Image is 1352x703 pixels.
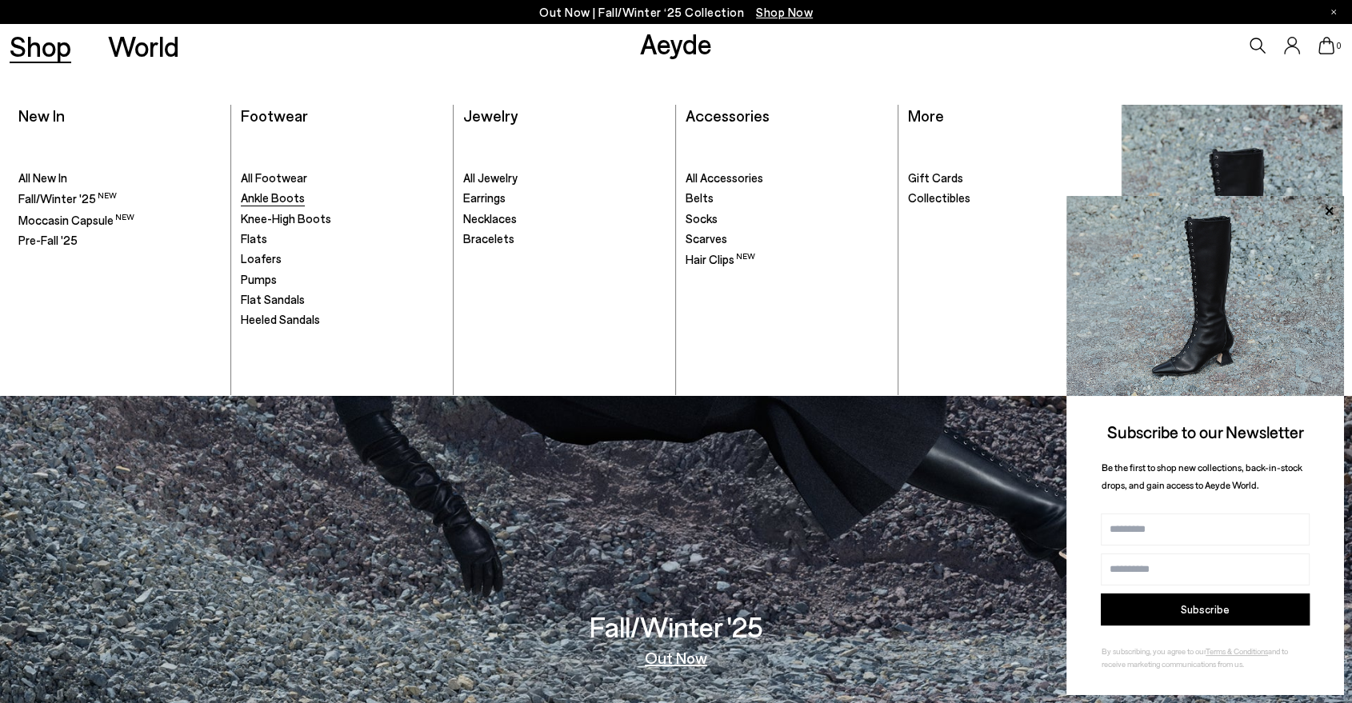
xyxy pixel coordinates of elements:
[463,231,666,247] a: Bracelets
[18,233,221,249] a: Pre-Fall '25
[241,170,307,185] span: All Footwear
[18,106,65,125] a: New In
[241,231,443,247] a: Flats
[241,251,282,266] span: Loafers
[463,190,666,206] a: Earrings
[1122,105,1343,386] img: Group_1295_900x.jpg
[241,211,443,227] a: Knee-High Boots
[1102,461,1302,491] span: Be the first to shop new collections, back-in-stock drops, and gain access to Aeyde World.
[907,106,943,125] a: More
[686,231,727,246] span: Scarves
[18,213,134,227] span: Moccasin Capsule
[686,231,888,247] a: Scarves
[686,251,888,268] a: Hair Clips
[241,312,320,326] span: Heeled Sandals
[686,211,888,227] a: Socks
[907,170,1110,186] a: Gift Cards
[241,272,277,286] span: Pumps
[686,190,888,206] a: Belts
[686,190,714,205] span: Belts
[10,32,71,60] a: Shop
[1101,593,1310,625] button: Subscribe
[18,233,78,247] span: Pre-Fall '25
[463,231,514,246] span: Bracelets
[241,106,308,125] a: Footwear
[756,5,813,19] span: Navigate to /collections/new-in
[590,613,763,641] h3: Fall/Winter '25
[463,106,518,125] a: Jewelry
[1318,37,1334,54] a: 0
[539,2,813,22] p: Out Now | Fall/Winter ‘25 Collection
[18,190,221,207] a: Fall/Winter '25
[907,190,1110,206] a: Collectibles
[463,211,517,226] span: Necklaces
[686,170,888,186] a: All Accessories
[18,170,221,186] a: All New In
[18,191,117,206] span: Fall/Winter '25
[1334,42,1342,50] span: 0
[1206,646,1268,656] a: Terms & Conditions
[241,292,443,308] a: Flat Sandals
[241,190,443,206] a: Ankle Boots
[645,649,707,665] a: Out Now
[18,170,67,185] span: All New In
[241,231,267,246] span: Flats
[686,211,718,226] span: Socks
[241,170,443,186] a: All Footwear
[686,106,770,125] a: Accessories
[1107,421,1304,441] span: Subscribe to our Newsletter
[108,32,179,60] a: World
[686,252,755,266] span: Hair Clips
[1102,646,1206,656] span: By subscribing, you agree to our
[1066,196,1344,396] img: 2a6287a1333c9a56320fd6e7b3c4a9a9.jpg
[241,211,331,226] span: Knee-High Boots
[686,170,763,185] span: All Accessories
[241,190,305,205] span: Ankle Boots
[463,211,666,227] a: Necklaces
[241,272,443,288] a: Pumps
[640,26,712,60] a: Aeyde
[907,170,962,185] span: Gift Cards
[241,251,443,267] a: Loafers
[463,170,666,186] a: All Jewelry
[463,170,518,185] span: All Jewelry
[241,292,305,306] span: Flat Sandals
[1122,105,1343,386] a: Fall/Winter '25 Out Now
[18,212,221,229] a: Moccasin Capsule
[463,190,506,205] span: Earrings
[907,190,970,205] span: Collectibles
[241,312,443,328] a: Heeled Sandals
